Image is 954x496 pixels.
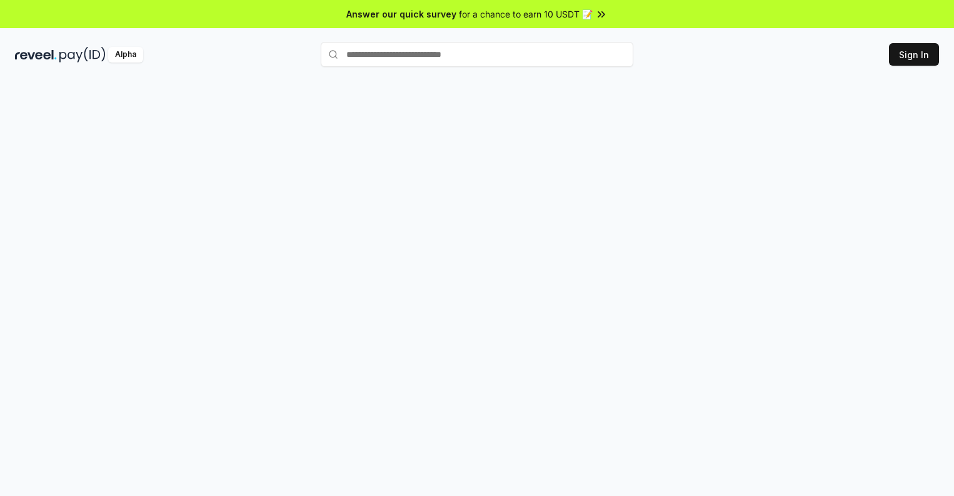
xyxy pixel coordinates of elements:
[59,47,106,63] img: pay_id
[346,8,456,21] span: Answer our quick survey
[889,43,939,66] button: Sign In
[15,47,57,63] img: reveel_dark
[459,8,593,21] span: for a chance to earn 10 USDT 📝
[108,47,143,63] div: Alpha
